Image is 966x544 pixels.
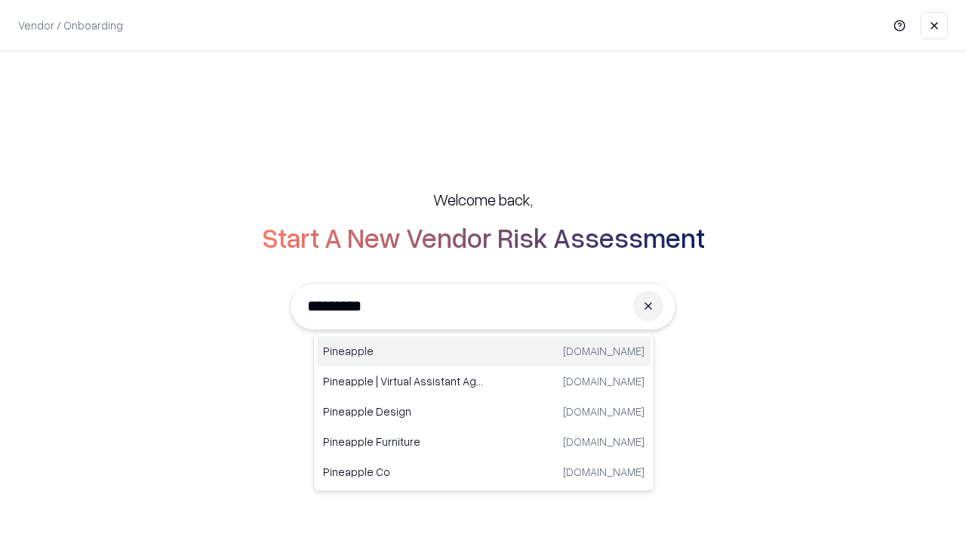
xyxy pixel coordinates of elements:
p: [DOMAIN_NAME] [563,373,645,389]
p: Pineapple [323,343,484,359]
p: Pineapple Furniture [323,434,484,450]
p: [DOMAIN_NAME] [563,403,645,419]
h5: Welcome back, [433,189,533,210]
p: Vendor / Onboarding [18,17,123,33]
div: Suggestions [313,332,654,491]
p: [DOMAIN_NAME] [563,434,645,450]
h2: Start A New Vendor Risk Assessment [262,222,705,252]
p: [DOMAIN_NAME] [563,343,645,359]
p: [DOMAIN_NAME] [563,464,645,480]
p: Pineapple Co [323,464,484,480]
p: Pineapple | Virtual Assistant Agency [323,373,484,389]
p: Pineapple Design [323,403,484,419]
